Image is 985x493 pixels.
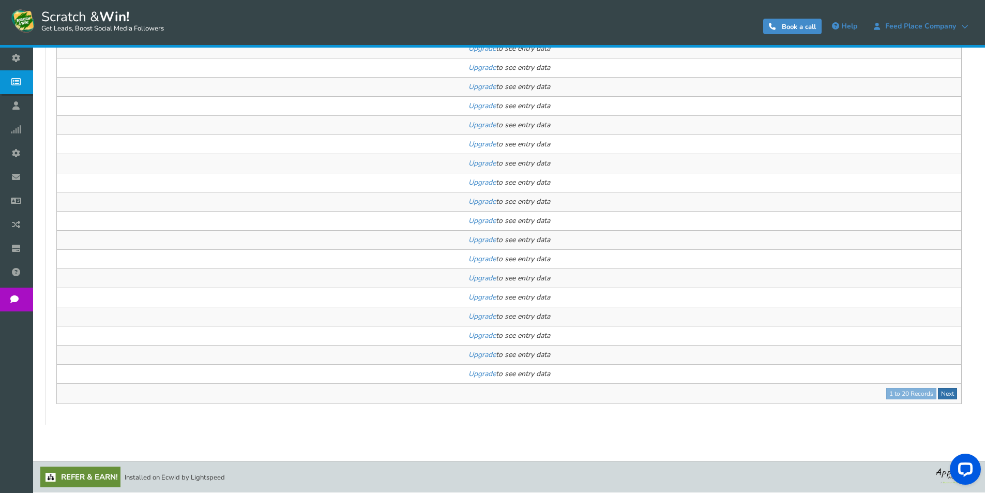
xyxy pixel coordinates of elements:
i: to see entry data [468,139,550,149]
a: Upgrade [468,177,496,187]
a: Upgrade [468,350,496,360]
a: Refer & Earn! [40,467,120,487]
a: Upgrade [468,82,496,92]
img: Scratch and Win [10,8,36,34]
i: to see entry data [468,197,550,206]
img: bg_logo_foot.webp [936,467,977,484]
i: to see entry data [468,273,550,283]
a: Upgrade [468,331,496,340]
i: to see entry data [468,63,550,72]
i: to see entry data [468,158,550,168]
i: to see entry data [468,216,550,226]
i: to see entry data [468,350,550,360]
i: to see entry data [468,311,550,321]
i: to see entry data [468,43,550,53]
a: Scratch &Win! Get Leads, Boost Social Media Followers [10,8,164,34]
i: to see entry data [468,177,550,187]
strong: Win! [99,8,129,26]
i: to see entry data [468,101,550,111]
iframe: LiveChat chat widget [942,450,985,493]
a: Upgrade [468,292,496,302]
i: to see entry data [468,292,550,302]
i: to see entry data [468,120,550,130]
a: Upgrade [468,235,496,245]
small: Get Leads, Boost Social Media Followers [41,25,164,33]
i: to see entry data [468,369,550,379]
a: Upgrade [468,63,496,72]
i: to see entry data [468,82,550,92]
i: to see entry data [468,235,550,245]
a: Next [938,388,957,399]
a: Upgrade [468,369,496,379]
i: to see entry data [468,254,550,264]
span: Book a call [782,22,816,32]
i: to see entry data [468,331,550,340]
a: Upgrade [468,43,496,53]
span: Scratch & [36,8,164,34]
a: Upgrade [468,197,496,206]
a: Upgrade [468,254,496,264]
span: Installed on Ecwid by Lightspeed [125,473,225,482]
a: Upgrade [468,311,496,321]
a: Upgrade [468,139,496,149]
span: Feed Place Company [880,22,961,31]
span: Help [841,21,857,31]
a: Upgrade [468,101,496,111]
a: Upgrade [468,120,496,130]
a: Upgrade [468,216,496,226]
a: Upgrade [468,158,496,168]
a: Help [827,18,862,35]
a: Book a call [763,19,822,34]
a: Upgrade [468,273,496,283]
